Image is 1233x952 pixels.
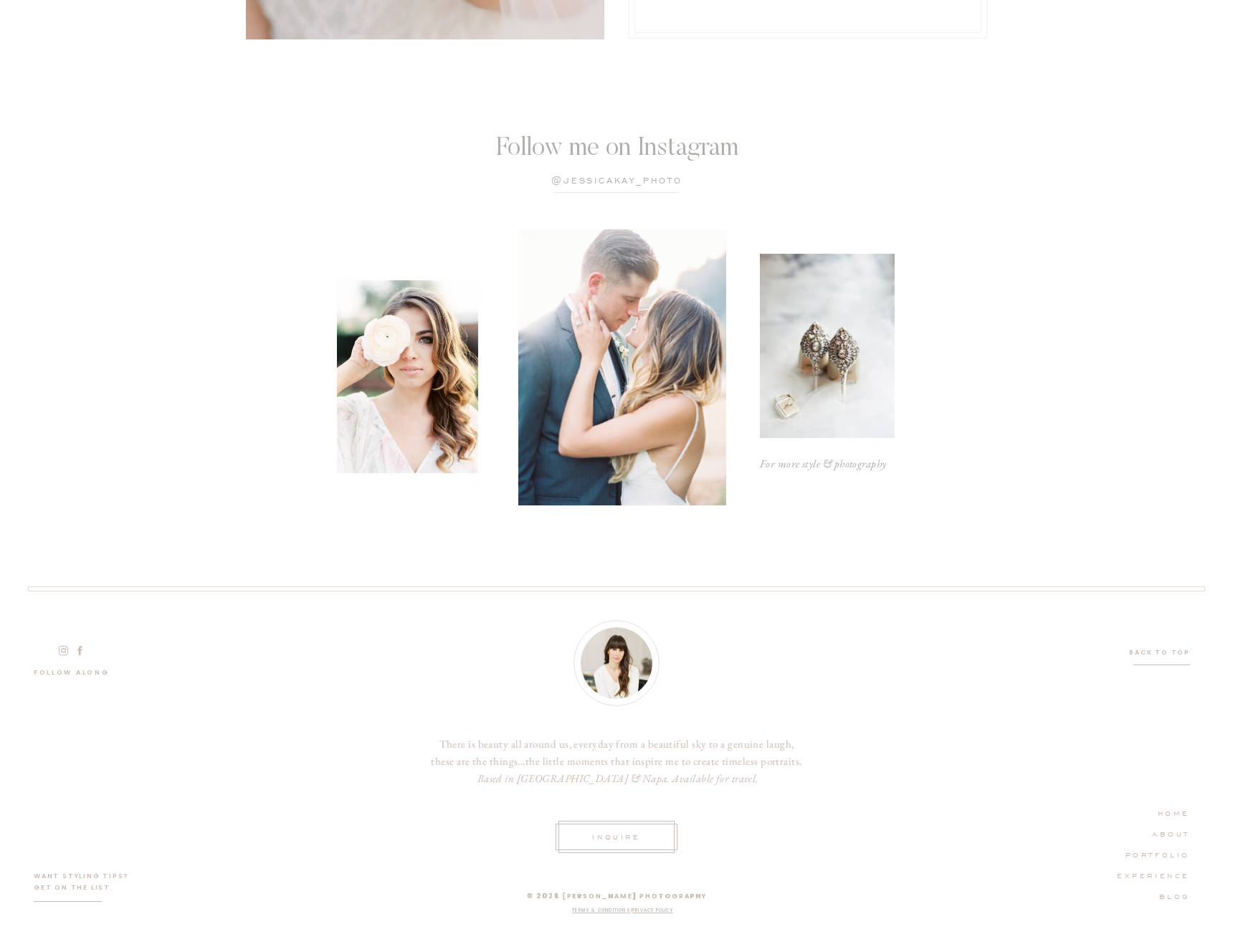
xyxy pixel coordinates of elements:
[572,908,631,913] a: Terms & Conditions
[447,890,787,902] p: © 2025 [PERSON_NAME] photography
[1128,647,1190,659] a: Back to top
[632,908,673,913] a: Privacy policy
[1127,806,1190,819] a: HOME
[477,771,758,785] i: Based in [GEOGRAPHIC_DATA] & Napa. Available for travel.
[500,175,734,189] a: @jessicaKay_photo
[760,457,887,470] i: For more style & photography
[588,829,645,842] a: INquire
[34,667,120,682] a: follow along
[417,134,817,170] a: Follow me on Instagram
[1128,889,1190,902] a: BLog
[1109,847,1190,860] a: PORTFOLIO
[452,907,793,918] nav: I
[1109,827,1190,839] a: ABOUT
[429,736,804,794] a: There is beauty all around us, everyday from a beautiful sky to a genuine laugh, these are the th...
[1109,868,1190,881] a: EXPERIENCE
[34,870,135,899] p: want styling tips? GET ON THE LIST.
